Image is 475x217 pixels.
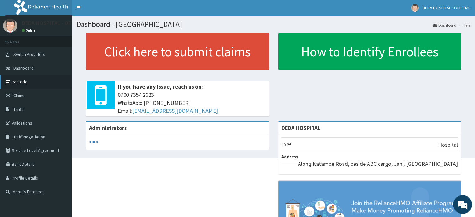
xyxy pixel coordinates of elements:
span: Tariff Negotiation [13,134,45,140]
svg: audio-loading [89,137,98,147]
span: Switch Providers [13,52,45,57]
p: DEDA HOSPITAL - OFFICIAL [22,20,86,26]
span: Tariffs [13,106,25,112]
span: 0700 7354 2623 WhatsApp: [PHONE_NUMBER] Email: [118,91,266,115]
p: Along Katampe Road, beside ABC cargo, Jahi, [GEOGRAPHIC_DATA] [298,160,458,168]
img: User Image [3,19,17,33]
p: Hospital [438,141,458,149]
li: Here [457,22,470,28]
span: Claims [13,93,26,98]
b: If you have any issue, reach us on: [118,83,203,90]
b: Administrators [89,124,127,131]
strong: DEDA HOSPITAL [281,124,320,131]
h1: Dashboard - [GEOGRAPHIC_DATA] [77,20,470,28]
a: [EMAIL_ADDRESS][DOMAIN_NAME] [132,107,218,114]
a: Click here to submit claims [86,33,269,70]
a: How to Identify Enrollees [278,33,461,70]
span: Dashboard [13,65,34,71]
img: User Image [411,4,419,12]
b: Type [281,141,292,147]
a: Online [22,28,37,32]
a: Dashboard [433,22,456,28]
span: DEDA HOSPITAL - OFFICIAL [423,5,470,11]
b: Address [281,154,298,160]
